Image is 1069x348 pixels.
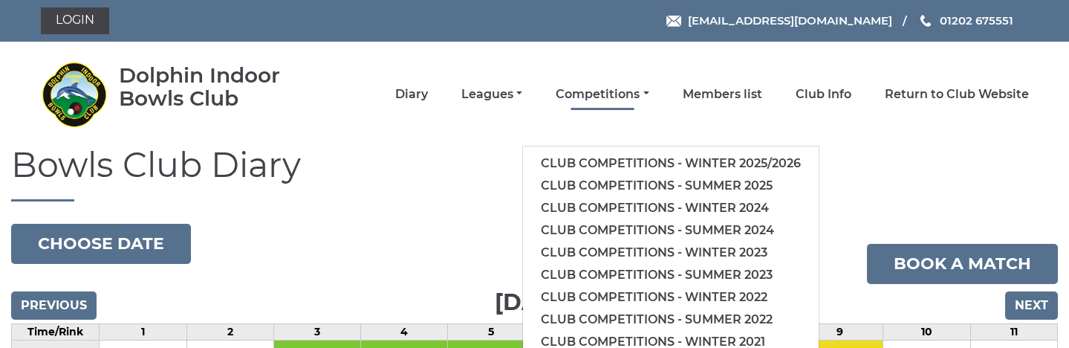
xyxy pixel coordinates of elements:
a: Club competitions - Summer 2023 [523,264,819,286]
input: Next [1005,291,1058,320]
div: Dolphin Indoor Bowls Club [119,64,323,110]
a: Return to Club Website [885,86,1029,103]
a: Email [EMAIL_ADDRESS][DOMAIN_NAME] [666,12,892,29]
input: Previous [11,291,97,320]
img: Dolphin Indoor Bowls Club [41,61,108,128]
h1: Bowls Club Diary [11,146,1058,202]
td: 5 [448,323,535,340]
button: Choose date [11,224,191,264]
a: Diary [395,86,428,103]
a: Club competitions - Winter 2025/2026 [523,152,819,175]
img: Phone us [920,15,931,27]
a: Login [41,7,109,34]
td: 4 [361,323,448,340]
td: 3 [273,323,360,340]
a: Club competitions - Winter 2024 [523,197,819,219]
span: [EMAIL_ADDRESS][DOMAIN_NAME] [688,13,892,28]
a: Club Info [796,86,851,103]
img: Email [666,16,681,27]
a: Phone us 01202 675551 [918,12,1013,29]
td: 10 [883,323,970,340]
td: 9 [796,323,883,340]
a: Club competitions - Winter 2023 [523,242,819,264]
a: Members list [683,86,762,103]
a: Competitions [556,86,649,103]
a: Book a match [867,244,1058,284]
a: Club competitions - Summer 2024 [523,219,819,242]
a: Leagues [461,86,522,103]
span: 01202 675551 [940,13,1013,28]
td: 1 [100,323,186,340]
td: 11 [970,323,1057,340]
a: Club competitions - Winter 2022 [523,286,819,309]
td: 2 [186,323,273,340]
a: Club competitions - Summer 2025 [523,175,819,197]
a: Club competitions - Summer 2022 [523,309,819,331]
td: Time/Rink [12,323,100,340]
